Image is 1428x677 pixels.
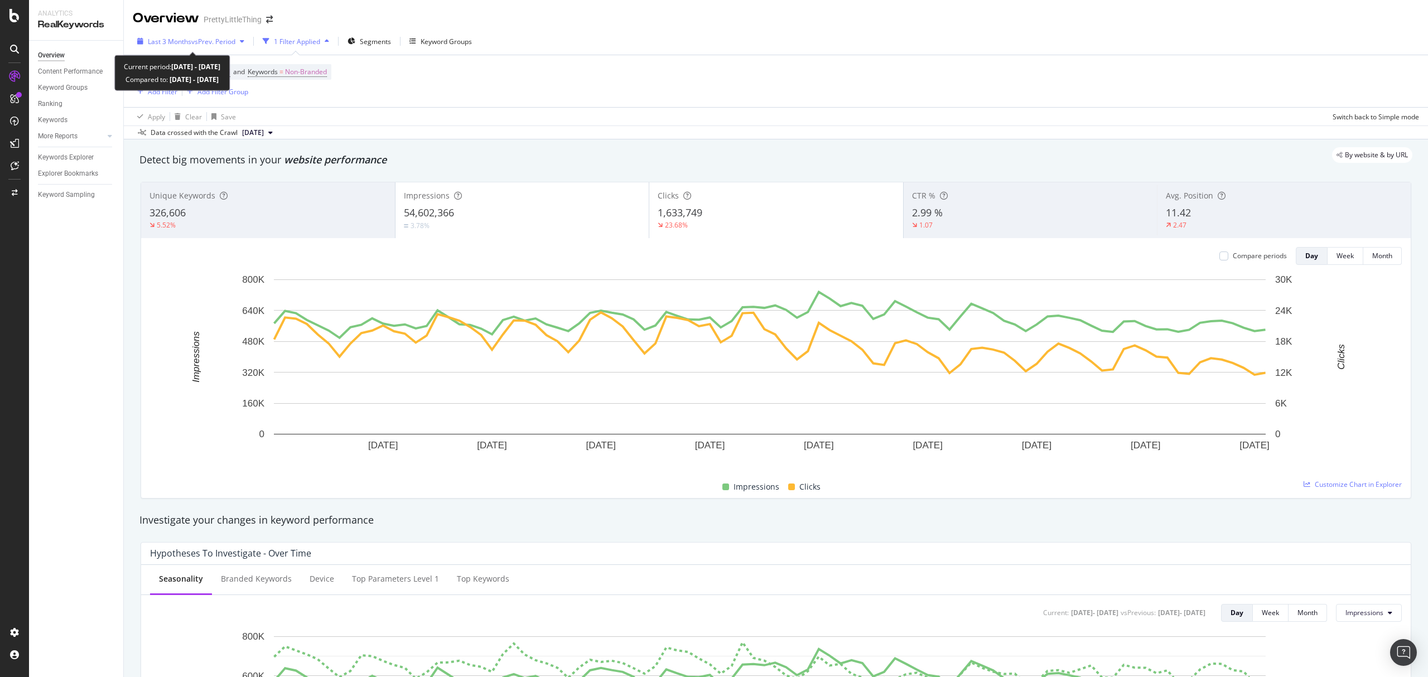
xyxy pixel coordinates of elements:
div: Compare periods [1233,251,1287,260]
text: [DATE] [477,440,507,451]
div: 3.78% [411,221,430,230]
div: Day [1231,608,1243,617]
div: [DATE] - [DATE] [1158,608,1205,617]
span: Clicks [658,190,679,201]
span: 326,606 [149,206,186,219]
text: [DATE] [368,440,398,451]
text: [DATE] [1131,440,1161,451]
div: Current: [1043,608,1069,617]
div: Overview [38,50,65,61]
span: By website & by URL [1345,152,1408,158]
span: Keywords [248,67,278,76]
button: Month [1289,604,1327,622]
span: Clicks [799,480,821,494]
a: Overview [38,50,115,61]
button: Add Filter Group [182,85,248,98]
a: Keyword Groups [38,82,115,94]
div: Investigate your changes in keyword performance [139,513,1412,528]
span: 2025 Aug. 15th [242,128,264,138]
div: Month [1297,608,1318,617]
div: Keywords [38,114,67,126]
button: Month [1363,247,1402,265]
img: Equal [404,224,408,228]
div: Ranking [38,98,62,110]
text: 0 [259,429,264,439]
span: Customize Chart in Explorer [1315,480,1402,489]
span: Unique Keywords [149,190,215,201]
div: Keywords Explorer [38,152,94,163]
div: RealKeywords [38,18,114,31]
div: 23.68% [665,220,688,230]
text: [DATE] [804,440,834,451]
div: 2.47 [1173,220,1186,230]
text: 800K [242,274,264,285]
text: [DATE] [913,440,943,451]
span: 1,633,749 [658,206,702,219]
span: 2.99 % [912,206,943,219]
button: Clear [170,108,202,125]
div: Hypotheses to Investigate - Over Time [150,548,311,559]
a: Ranking [38,98,115,110]
div: 5.52% [157,220,176,230]
text: 30K [1275,274,1292,285]
button: Keyword Groups [405,32,476,50]
text: 320K [242,367,264,378]
span: Impressions [1345,608,1383,617]
div: Add Filter Group [197,87,248,96]
button: Save [207,108,236,125]
div: vs Previous : [1121,608,1156,617]
span: 11.42 [1166,206,1191,219]
text: 0 [1275,429,1280,439]
div: Overview [133,9,199,28]
div: Add Filter [148,87,177,96]
text: 480K [242,336,264,347]
a: Content Performance [38,66,115,78]
button: Week [1328,247,1363,265]
button: Add Filter [133,85,177,98]
button: [DATE] [238,126,277,139]
div: Clear [185,112,202,122]
div: PrettyLittleThing [204,14,262,25]
button: Week [1253,604,1289,622]
div: Current period: [124,60,220,73]
text: 24K [1275,306,1292,316]
text: [DATE] [695,440,725,451]
div: 1.07 [919,220,933,230]
span: 54,602,366 [404,206,454,219]
span: Last 3 Months [148,37,191,46]
a: Explorer Bookmarks [38,168,115,180]
a: Keywords Explorer [38,152,115,163]
button: Last 3 MonthsvsPrev. Period [133,32,249,50]
div: [DATE] - [DATE] [1071,608,1118,617]
text: 640K [242,306,264,316]
span: vs Prev. Period [191,37,235,46]
a: More Reports [38,130,104,142]
div: 1 Filter Applied [274,37,320,46]
div: Apply [148,112,165,122]
a: Keyword Sampling [38,189,115,201]
text: Impressions [191,331,201,383]
button: Day [1221,604,1253,622]
div: A chart. [150,274,1390,467]
div: legacy label [1332,147,1412,163]
div: More Reports [38,130,78,142]
button: Switch back to Simple mode [1328,108,1419,125]
div: Top parameters Level 1 [352,573,439,584]
div: Content Performance [38,66,103,78]
span: Segments [360,37,391,46]
text: Clicks [1336,344,1347,370]
div: Seasonality [159,573,203,584]
div: Open Intercom Messenger [1390,639,1417,666]
div: Week [1337,251,1354,260]
text: [DATE] [1022,440,1052,451]
div: Analytics [38,9,114,18]
a: Customize Chart in Explorer [1304,480,1402,489]
div: arrow-right-arrow-left [266,16,273,23]
button: 1 Filter Applied [258,32,334,50]
div: Keyword Groups [421,37,472,46]
span: = [279,67,283,76]
div: Top Keywords [457,573,509,584]
div: Device [310,573,334,584]
text: [DATE] [586,440,616,451]
div: Keyword Groups [38,82,88,94]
